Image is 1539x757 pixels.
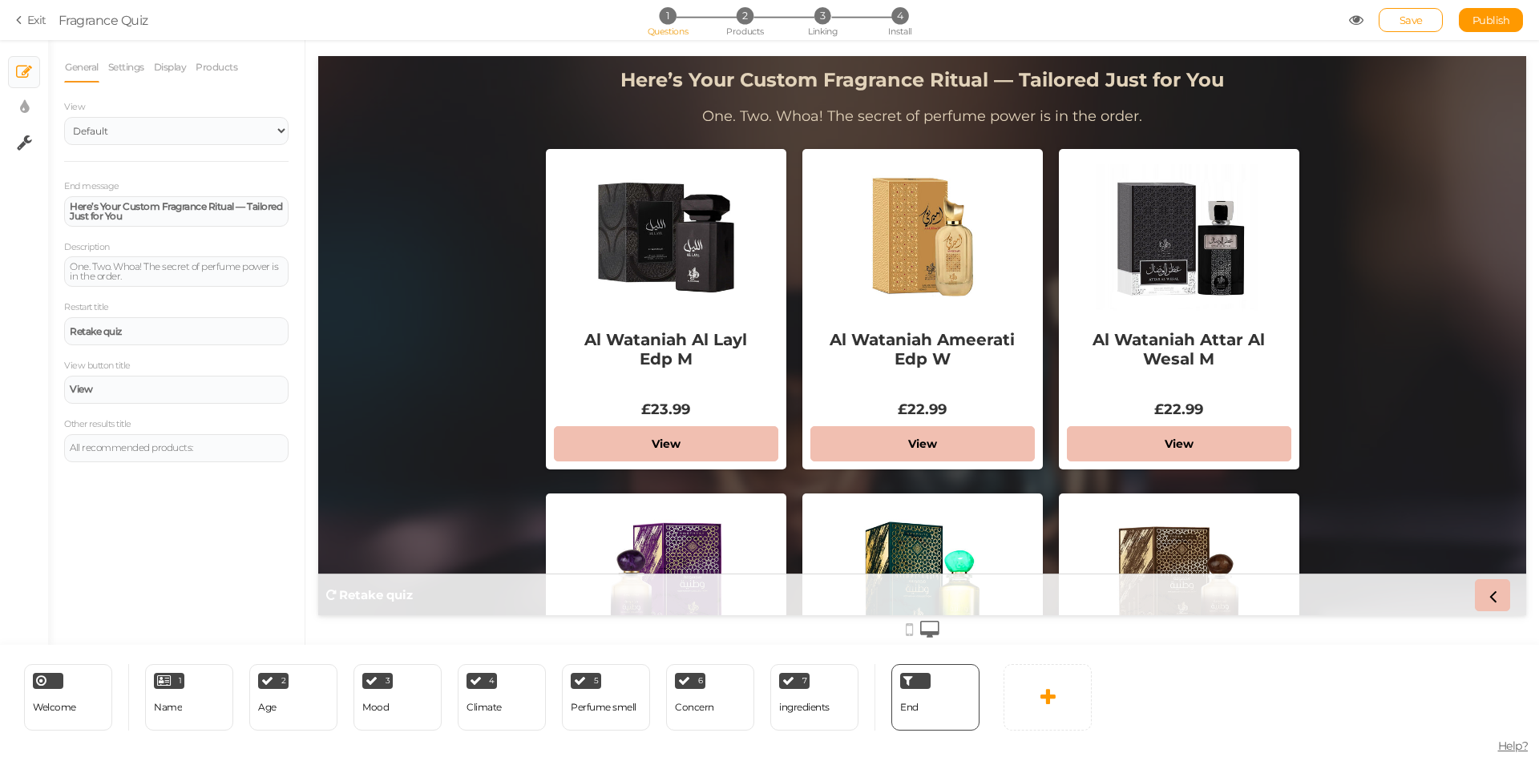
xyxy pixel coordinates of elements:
[726,26,764,37] span: Products
[21,531,95,546] strong: Retake quiz
[302,12,906,35] strong: Here’s Your Custom Fragrance Ritual — Tailored Just for You
[64,52,99,83] a: General
[590,381,619,395] strong: View
[70,200,282,222] strong: Here’s Your Custom Fragrance Ritual — Tailored Just for You
[70,262,283,281] div: One. Two. Whoa! The secret of perfume power is in the order.
[659,7,676,24] span: 1
[888,26,911,37] span: Install
[323,344,372,362] div: £23.99
[386,677,390,685] span: 3
[249,664,337,731] div: 2 Age
[64,242,110,253] label: Description
[786,7,860,24] li: 3 Linking
[749,261,973,344] div: Al Wataniah Attar Al Wesal M
[862,7,937,24] li: 4 Install
[891,7,908,24] span: 4
[594,677,599,685] span: 5
[333,381,362,395] strong: View
[154,702,182,713] div: Name
[814,7,831,24] span: 3
[708,7,782,24] li: 2 Products
[59,10,148,30] div: Fragrance Quiz
[737,7,753,24] span: 2
[64,181,119,192] label: End message
[492,261,717,344] div: Al Wataniah Ameerati Edp W
[1400,14,1423,26] span: Save
[458,664,546,731] div: 4 Climate
[70,443,283,453] div: All recommended products:
[1379,8,1443,32] div: Save
[145,664,233,731] div: 1 Name
[808,26,837,37] span: Linking
[580,344,628,362] div: £22.99
[675,702,714,713] div: Concern
[562,664,650,731] div: 5 Perfume smell
[70,327,122,336] strong: Retake quiz
[630,7,705,24] li: 1 Questions
[64,101,85,112] span: View
[107,52,145,83] a: Settings
[353,664,442,731] div: 3 Mood
[384,51,824,69] div: One. Two. Whoa! The secret of perfume power is in the order.
[1498,739,1529,753] span: Help?
[648,26,689,37] span: Questions
[836,344,885,362] div: £22.99
[846,381,875,395] strong: View
[666,664,754,731] div: 6 Concern
[153,52,188,83] a: Display
[64,419,131,430] label: Other results title
[195,52,238,83] a: Products
[24,664,112,731] div: Welcome
[489,677,495,685] span: 4
[16,12,46,28] a: Exit
[179,677,182,685] span: 1
[64,360,131,372] label: View button title
[571,702,636,713] div: Perfume smell
[64,302,109,313] label: Restart title
[779,702,830,713] div: ingredients
[70,383,92,395] strong: View
[891,664,980,731] div: End
[698,677,703,685] span: 6
[1472,14,1510,26] span: Publish
[281,677,286,685] span: 2
[258,702,277,713] div: Age
[236,261,460,344] div: Al Wataniah Al Layl Edp M
[802,677,807,685] span: 7
[362,702,389,713] div: Mood
[467,702,502,713] div: Climate
[33,701,76,713] span: Welcome
[770,664,858,731] div: 7 ingredients
[900,701,919,713] span: End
